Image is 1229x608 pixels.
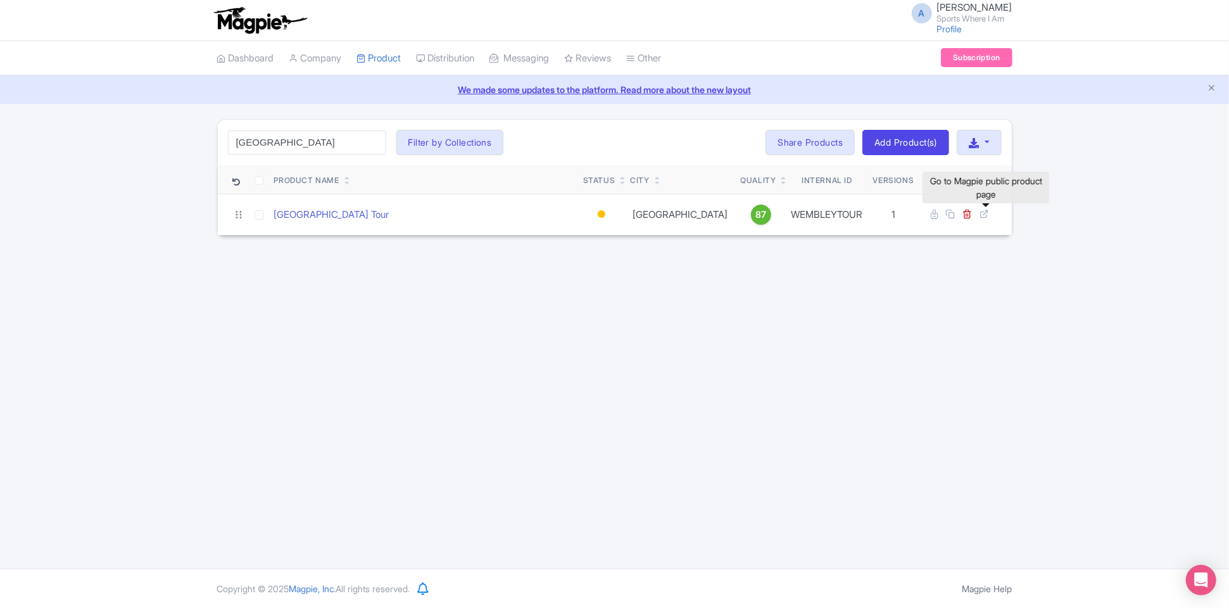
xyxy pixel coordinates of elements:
a: Messaging [490,41,550,76]
a: Reviews [565,41,612,76]
div: Open Intercom Messenger [1186,565,1216,595]
a: Magpie Help [962,583,1012,594]
div: Quality [740,175,776,186]
div: Product Name [274,175,339,186]
a: Dashboard [217,41,274,76]
th: Internal ID [786,165,868,194]
a: Company [289,41,342,76]
span: Magpie, Inc. [289,583,336,594]
a: Profile [937,23,962,34]
div: Copyright © 2025 All rights reserved. [210,582,418,595]
button: Close announcement [1207,82,1216,96]
input: Search product name, city, or interal id [228,130,386,155]
a: Product [357,41,401,76]
div: Go to Magpie public product page [923,172,1049,203]
div: Building [595,205,608,224]
span: [PERSON_NAME] [937,1,1012,13]
a: Share Products [766,130,855,155]
img: logo-ab69f6fb50320c5b225c76a69d11143b.png [211,6,309,34]
td: WEMBLEYTOUR [786,194,868,235]
div: City [630,175,649,186]
a: Other [627,41,662,76]
div: Status [583,175,615,186]
a: A [PERSON_NAME] Sports Where I Am [904,3,1012,23]
a: Add Product(s) [862,130,949,155]
span: 87 [755,208,766,222]
a: [GEOGRAPHIC_DATA] Tour [274,208,389,222]
small: Sports Where I Am [937,15,1012,23]
a: Subscription [941,48,1012,67]
td: [GEOGRAPHIC_DATA] [625,194,735,235]
th: Versions [868,165,919,194]
a: We made some updates to the platform. Read more about the new layout [8,83,1221,96]
span: A [912,3,932,23]
a: Distribution [417,41,475,76]
a: 87 [740,205,781,225]
span: 1 [892,208,895,220]
button: Filter by Collections [396,130,504,155]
